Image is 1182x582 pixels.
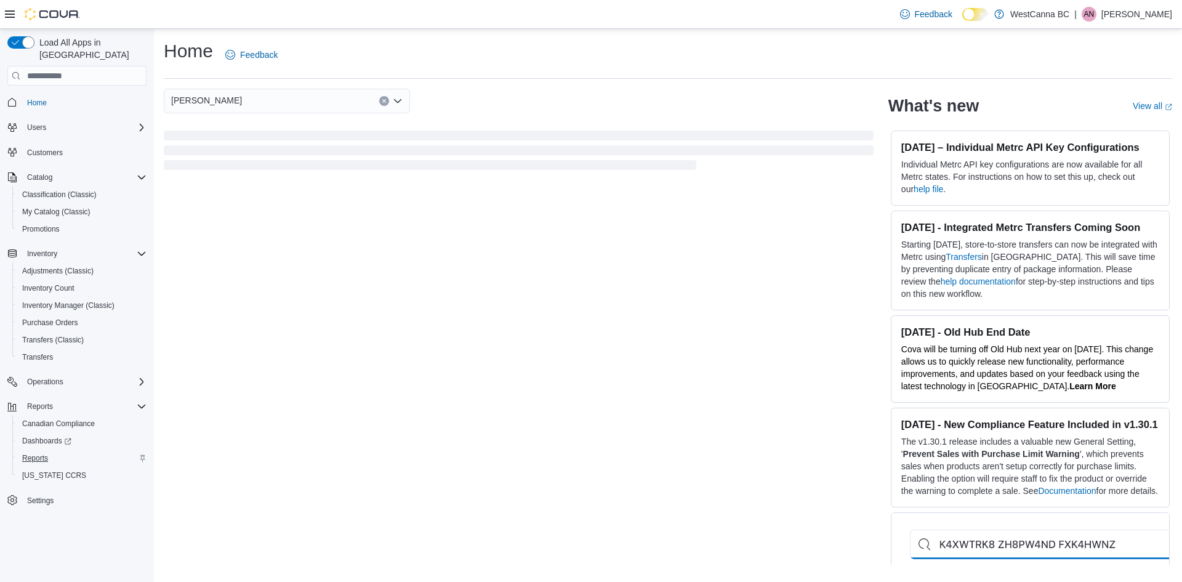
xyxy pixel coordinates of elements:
button: Reports [22,399,58,414]
button: [US_STATE] CCRS [12,467,151,484]
span: Operations [27,377,63,387]
button: Reports [12,450,151,467]
a: Adjustments (Classic) [17,264,98,278]
h3: [DATE] – Individual Metrc API Key Configurations [901,141,1159,153]
button: Purchase Orders [12,314,151,331]
span: Home [22,94,147,110]
button: Classification (Classic) [12,186,151,203]
span: Catalog [22,170,147,185]
a: help documentation [941,277,1016,286]
a: Home [22,95,52,110]
span: [PERSON_NAME] [171,93,242,108]
span: Transfers (Classic) [17,333,147,347]
a: Reports [17,451,53,466]
span: Settings [27,496,54,506]
button: Clear input [379,96,389,106]
a: Canadian Compliance [17,416,100,431]
button: Inventory Manager (Classic) [12,297,151,314]
button: Inventory Count [12,280,151,297]
p: The v1.30.1 release includes a valuable new General Setting, ' ', which prevents sales when produ... [901,435,1159,497]
button: Inventory [22,246,62,261]
button: Catalog [22,170,57,185]
span: Promotions [22,224,60,234]
span: Transfers [22,352,53,362]
span: Reports [22,399,147,414]
a: Feedback [895,2,957,26]
a: Transfers [946,252,982,262]
span: Adjustments (Classic) [22,266,94,276]
h3: [DATE] - Integrated Metrc Transfers Coming Soon [901,221,1159,233]
button: Home [2,93,151,111]
div: Aryan Nowroozpoordailami [1082,7,1096,22]
a: Dashboards [17,434,76,448]
span: Inventory [27,249,57,259]
a: Documentation [1038,486,1096,496]
a: Transfers [17,350,58,365]
span: Settings [22,493,147,508]
span: Reports [27,402,53,411]
span: Canadian Compliance [17,416,147,431]
a: Learn More [1069,381,1116,391]
nav: Complex example [7,88,147,541]
span: Feedback [915,8,952,20]
button: Inventory [2,245,151,262]
span: Operations [22,374,147,389]
span: Cova will be turning off Old Hub next year on [DATE]. This change allows us to quickly release ne... [901,344,1153,391]
span: Customers [27,148,63,158]
a: View allExternal link [1133,101,1172,111]
span: Inventory Manager (Classic) [17,298,147,313]
h2: What's new [888,96,979,116]
button: Users [22,120,51,135]
span: Inventory [22,246,147,261]
span: Feedback [240,49,278,61]
span: Dashboards [17,434,147,448]
button: Settings [2,491,151,509]
a: Dashboards [12,432,151,450]
span: Users [22,120,147,135]
a: Purchase Orders [17,315,83,330]
a: Settings [22,493,58,508]
span: My Catalog (Classic) [22,207,90,217]
button: Reports [2,398,151,415]
button: Users [2,119,151,136]
a: My Catalog (Classic) [17,204,95,219]
a: [US_STATE] CCRS [17,468,91,483]
p: [PERSON_NAME] [1101,7,1172,22]
span: Reports [17,451,147,466]
button: Transfers (Classic) [12,331,151,349]
button: Adjustments (Classic) [12,262,151,280]
button: Operations [22,374,68,389]
button: Open list of options [393,96,403,106]
button: Transfers [12,349,151,366]
span: Washington CCRS [17,468,147,483]
span: Users [27,123,46,132]
a: Transfers (Classic) [17,333,89,347]
a: Inventory Count [17,281,79,296]
h3: [DATE] - New Compliance Feature Included in v1.30.1 [901,418,1159,430]
p: Individual Metrc API key configurations are now available for all Metrc states. For instructions ... [901,158,1159,195]
a: Promotions [17,222,65,236]
span: Purchase Orders [22,318,78,328]
span: Transfers [17,350,147,365]
p: Starting [DATE], store-to-store transfers can now be integrated with Metrc using in [GEOGRAPHIC_D... [901,238,1159,300]
span: Load All Apps in [GEOGRAPHIC_DATA] [34,36,147,61]
span: Purchase Orders [17,315,147,330]
span: Loading [164,133,874,172]
span: Home [27,98,47,108]
span: Transfers (Classic) [22,335,84,345]
span: Dark Mode [962,21,963,22]
span: Dashboards [22,436,71,446]
span: My Catalog (Classic) [17,204,147,219]
span: Adjustments (Classic) [17,264,147,278]
p: WestCanna BC [1010,7,1069,22]
input: Dark Mode [962,8,988,21]
span: Catalog [27,172,52,182]
span: Inventory Count [22,283,74,293]
button: Operations [2,373,151,390]
span: Promotions [17,222,147,236]
button: My Catalog (Classic) [12,203,151,220]
span: Classification (Classic) [17,187,147,202]
span: Classification (Classic) [22,190,97,200]
svg: External link [1165,103,1172,111]
span: Inventory Count [17,281,147,296]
